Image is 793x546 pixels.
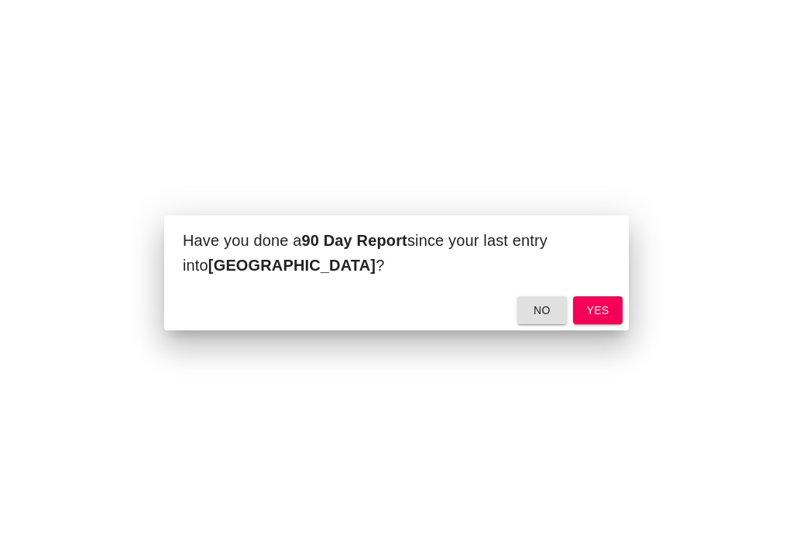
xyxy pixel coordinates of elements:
span: no [530,301,554,320]
span: Have you done a since your last entry into ? [183,232,548,274]
button: no [517,296,567,325]
b: 90 Day Report [301,232,407,249]
button: yes [573,296,623,325]
span: yes [585,301,610,320]
b: [GEOGRAPHIC_DATA] [208,257,376,274]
